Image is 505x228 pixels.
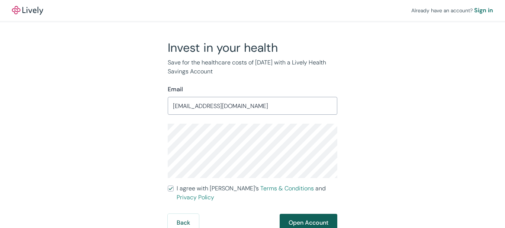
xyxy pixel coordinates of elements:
label: Email [168,85,183,94]
img: Lively [12,6,43,15]
a: Sign in [474,6,493,15]
h2: Invest in your health [168,40,337,55]
a: Terms & Conditions [260,184,314,192]
a: LivelyLively [12,6,43,15]
span: I agree with [PERSON_NAME]’s and [177,184,337,202]
div: Already have an account? [411,6,493,15]
a: Privacy Policy [177,193,214,201]
p: Save for the healthcare costs of [DATE] with a Lively Health Savings Account [168,58,337,76]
